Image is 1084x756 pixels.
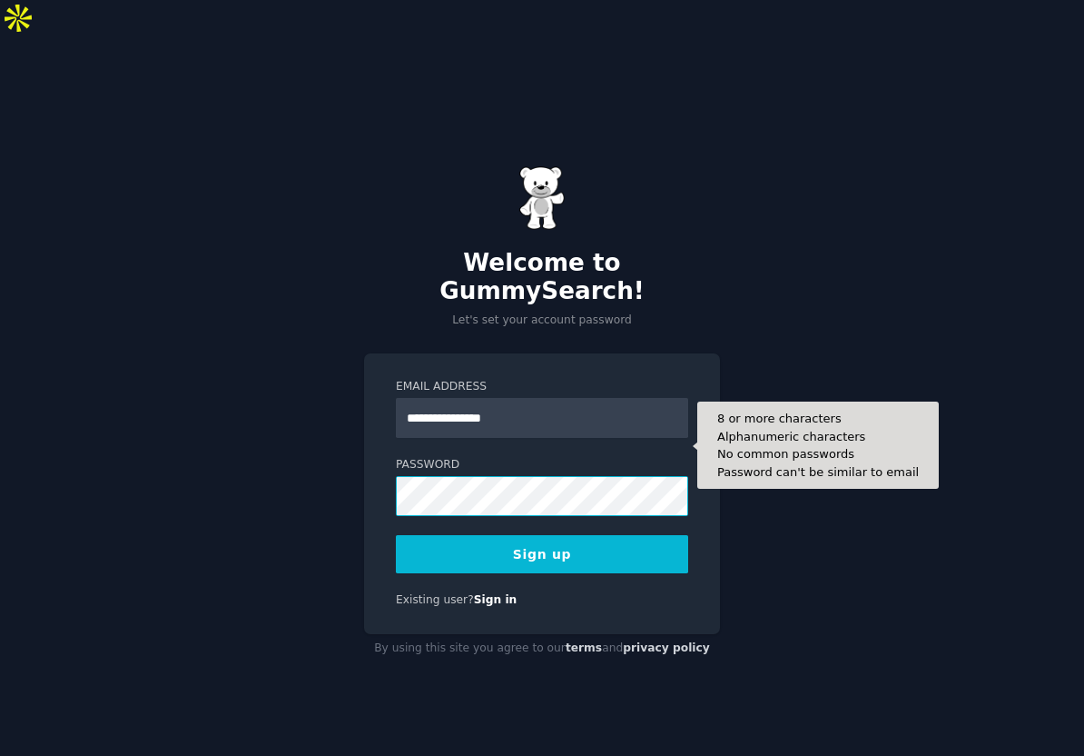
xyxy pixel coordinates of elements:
[396,457,688,473] label: Password
[396,379,688,395] label: Email Address
[396,535,688,573] button: Sign up
[364,313,720,329] p: Let's set your account password
[364,249,720,306] h2: Welcome to GummySearch!
[396,593,474,606] span: Existing user?
[474,593,517,606] a: Sign in
[566,642,602,654] a: terms
[519,166,565,230] img: Gummy Bear
[657,435,679,457] keeper-lock: Open Keeper Popup
[623,642,710,654] a: privacy policy
[364,634,720,663] div: By using this site you agree to our and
